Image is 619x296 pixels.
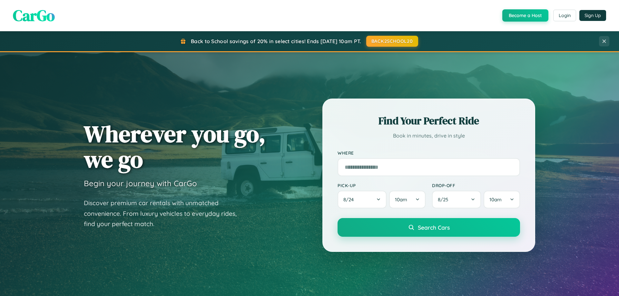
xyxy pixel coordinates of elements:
h2: Find Your Perfect Ride [338,114,520,128]
span: 8 / 25 [438,196,451,203]
label: Where [338,150,520,156]
button: 8/25 [432,191,481,208]
button: 10am [484,191,520,208]
h1: Wherever you go, we go [84,121,266,172]
span: 10am [395,196,407,203]
span: Back to School savings of 20% in select cities! Ends [DATE] 10am PT. [191,38,361,44]
button: Login [553,10,576,21]
button: Search Cars [338,218,520,237]
p: Book in minutes, drive in style [338,131,520,140]
h3: Begin your journey with CarGo [84,178,197,188]
span: 10am [489,196,502,203]
button: 8/24 [338,191,387,208]
span: CarGo [13,5,55,26]
label: Pick-up [338,183,426,188]
button: Become a Host [502,9,548,22]
span: Search Cars [418,224,450,231]
button: Sign Up [579,10,606,21]
span: 8 / 24 [343,196,357,203]
button: 10am [389,191,426,208]
button: BACK2SCHOOL20 [366,36,418,47]
label: Drop-off [432,183,520,188]
p: Discover premium car rentals with unmatched convenience. From luxury vehicles to everyday rides, ... [84,198,245,229]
